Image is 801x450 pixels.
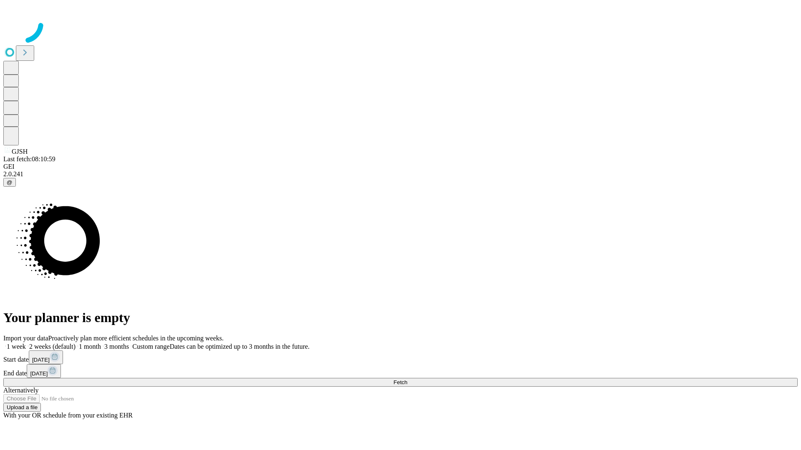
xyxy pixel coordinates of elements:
[3,350,798,364] div: Start date
[3,403,41,412] button: Upload a file
[3,310,798,325] h1: Your planner is empty
[3,364,798,378] div: End date
[3,335,48,342] span: Import your data
[104,343,129,350] span: 3 months
[3,387,38,394] span: Alternatively
[30,370,48,377] span: [DATE]
[32,357,50,363] span: [DATE]
[12,148,28,155] span: GJSH
[132,343,169,350] span: Custom range
[3,155,55,162] span: Last fetch: 08:10:59
[3,163,798,170] div: GEI
[7,343,26,350] span: 1 week
[7,179,13,185] span: @
[29,343,76,350] span: 2 weeks (default)
[3,178,16,187] button: @
[3,412,133,419] span: With your OR schedule from your existing EHR
[27,364,61,378] button: [DATE]
[3,378,798,387] button: Fetch
[79,343,101,350] span: 1 month
[170,343,310,350] span: Dates can be optimized up to 3 months in the future.
[48,335,224,342] span: Proactively plan more efficient schedules in the upcoming weeks.
[393,379,407,385] span: Fetch
[29,350,63,364] button: [DATE]
[3,170,798,178] div: 2.0.241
